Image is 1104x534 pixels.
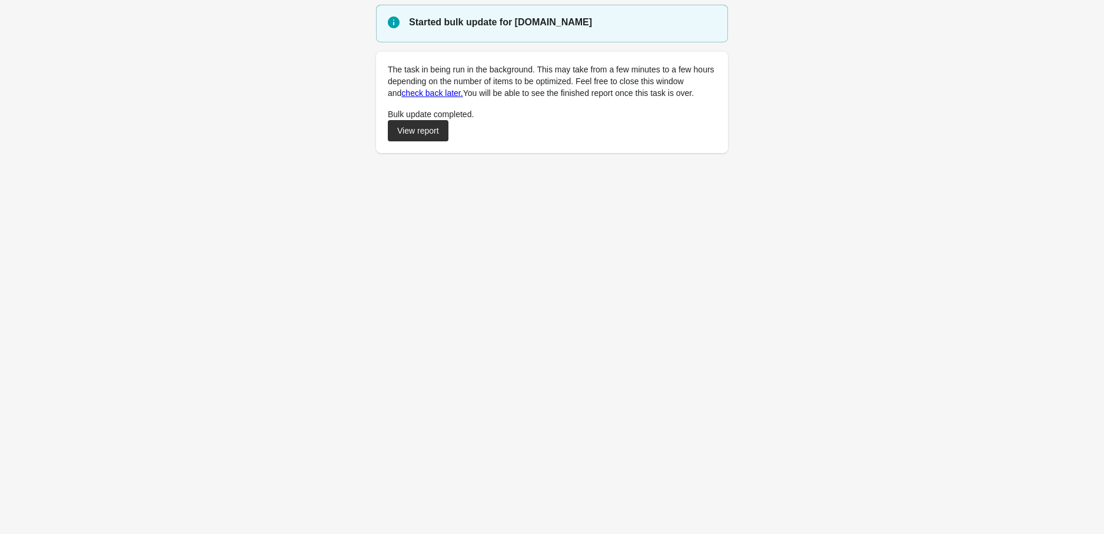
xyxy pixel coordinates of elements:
div: View report [397,126,439,135]
a: View report [388,120,448,141]
a: check back later. [401,88,463,98]
p: Started bulk update for [DOMAIN_NAME] [409,15,716,29]
p: The task in being run in the background. This may take from a few minutes to a few hours dependin... [388,64,716,99]
div: Bulk update completed. [388,99,716,141]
